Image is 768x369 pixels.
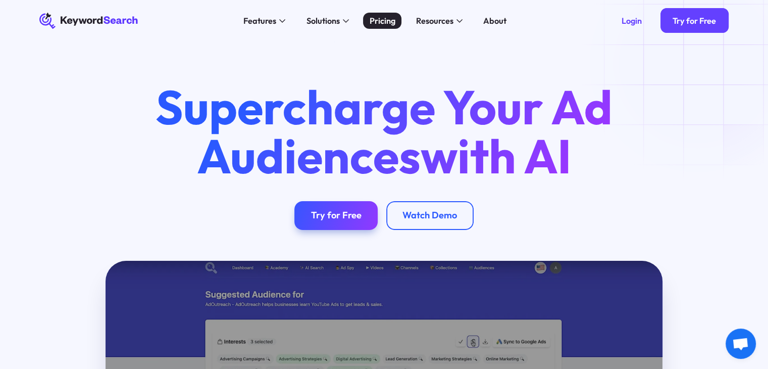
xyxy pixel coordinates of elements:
div: Solutions [306,15,339,27]
a: Try for Free [294,201,378,230]
a: Login [609,8,654,33]
div: Features [243,15,276,27]
a: Open chat [726,329,756,359]
a: Pricing [363,13,401,29]
a: About [477,13,513,29]
div: Try for Free [673,16,716,26]
div: Try for Free [311,210,362,221]
a: Try for Free [660,8,729,33]
div: Login [622,16,642,26]
div: Resources [416,15,453,27]
div: About [483,15,506,27]
span: with AI [421,126,572,186]
h1: Supercharge Your Ad Audiences [136,82,631,180]
div: Watch Demo [402,210,457,221]
div: Pricing [370,15,395,27]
